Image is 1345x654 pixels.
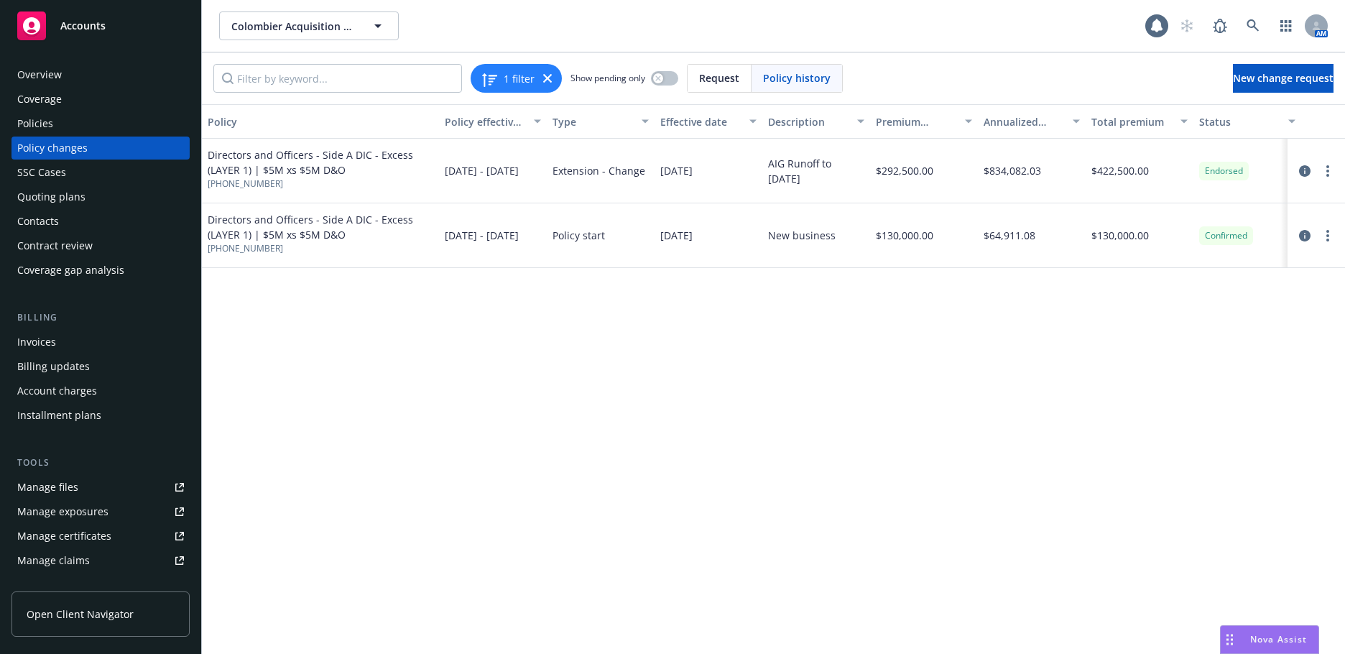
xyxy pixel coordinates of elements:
a: Policy changes [11,137,190,160]
a: Coverage gap analysis [11,259,190,282]
div: Overview [17,63,62,86]
div: Policies [17,112,53,135]
button: Policy [202,104,439,139]
button: Colombier Acquisition Corp II [219,11,399,40]
div: Drag to move [1221,626,1239,653]
div: Policy effective dates [445,114,525,129]
span: Extension - Change [553,163,645,178]
a: Manage BORs [11,574,190,597]
div: Contract review [17,234,93,257]
a: Manage claims [11,549,190,572]
a: Policies [11,112,190,135]
div: Total premium [1091,114,1172,129]
a: more [1319,227,1336,244]
div: Contacts [17,210,59,233]
div: Status [1199,114,1280,129]
button: Description [762,104,870,139]
a: circleInformation [1296,227,1313,244]
div: Type [553,114,633,129]
a: Accounts [11,6,190,46]
a: circleInformation [1296,162,1313,180]
span: Show pending only [570,72,645,84]
div: Description [768,114,849,129]
button: Policy effective dates [439,104,547,139]
div: Installment plans [17,404,101,427]
a: Overview [11,63,190,86]
div: Tools [11,456,190,470]
span: [DATE] [660,163,693,178]
div: Billing updates [17,355,90,378]
a: Start snowing [1173,11,1201,40]
a: Billing updates [11,355,190,378]
span: Nova Assist [1250,633,1307,645]
button: Premium change [870,104,978,139]
div: Premium change [876,114,956,129]
input: Filter by keyword... [213,64,462,93]
a: Switch app [1272,11,1300,40]
a: Search [1239,11,1267,40]
span: $130,000.00 [876,228,933,243]
span: $834,082.03 [984,163,1041,178]
div: Quoting plans [17,185,85,208]
a: Quoting plans [11,185,190,208]
span: Policy history [763,70,831,86]
span: $422,500.00 [1091,163,1149,178]
a: Installment plans [11,404,190,427]
span: 1 filter [504,71,535,86]
a: Report a Bug [1206,11,1234,40]
div: Billing [11,310,190,325]
a: more [1319,162,1336,180]
div: Annualized total premium change [984,114,1064,129]
div: Policy [208,114,433,129]
button: Total premium [1086,104,1193,139]
span: Policy start [553,228,605,243]
a: New change request [1233,64,1334,93]
a: Manage certificates [11,525,190,548]
span: [PHONE_NUMBER] [208,178,433,190]
div: Manage files [17,476,78,499]
a: Coverage [11,88,190,111]
button: Effective date [655,104,762,139]
a: Invoices [11,331,190,354]
span: [PHONE_NUMBER] [208,242,433,255]
div: Manage claims [17,549,90,572]
button: Annualized total premium change [978,104,1086,139]
div: SSC Cases [17,161,66,184]
span: Request [699,70,739,86]
span: [DATE] - [DATE] [445,228,519,243]
div: Account charges [17,379,97,402]
span: Confirmed [1205,229,1247,242]
a: Manage exposures [11,500,190,523]
span: New change request [1233,71,1334,85]
div: Manage BORs [17,574,85,597]
div: Coverage [17,88,62,111]
a: SSC Cases [11,161,190,184]
span: $130,000.00 [1091,228,1149,243]
button: Nova Assist [1220,625,1319,654]
div: Manage exposures [17,500,108,523]
span: [DATE] [660,228,693,243]
a: Manage files [11,476,190,499]
button: Status [1193,104,1301,139]
div: Effective date [660,114,741,129]
button: Type [547,104,655,139]
div: Policy changes [17,137,88,160]
span: Open Client Navigator [27,607,134,622]
div: Manage certificates [17,525,111,548]
span: $292,500.00 [876,163,933,178]
span: Directors and Officers - Side A DIC - Excess (LAYER 1) | $5M xs $5M D&O [208,147,433,178]
span: [DATE] - [DATE] [445,163,519,178]
div: New business [768,228,836,243]
span: Directors and Officers - Side A DIC - Excess (LAYER 1) | $5M xs $5M D&O [208,212,433,242]
a: Contract review [11,234,190,257]
div: Coverage gap analysis [17,259,124,282]
span: Accounts [60,20,106,32]
a: Contacts [11,210,190,233]
div: Invoices [17,331,56,354]
span: Colombier Acquisition Corp II [231,19,356,34]
span: $64,911.08 [984,228,1035,243]
a: Account charges [11,379,190,402]
span: Endorsed [1205,165,1243,178]
div: AIG Runoff to [DATE] [768,156,864,186]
